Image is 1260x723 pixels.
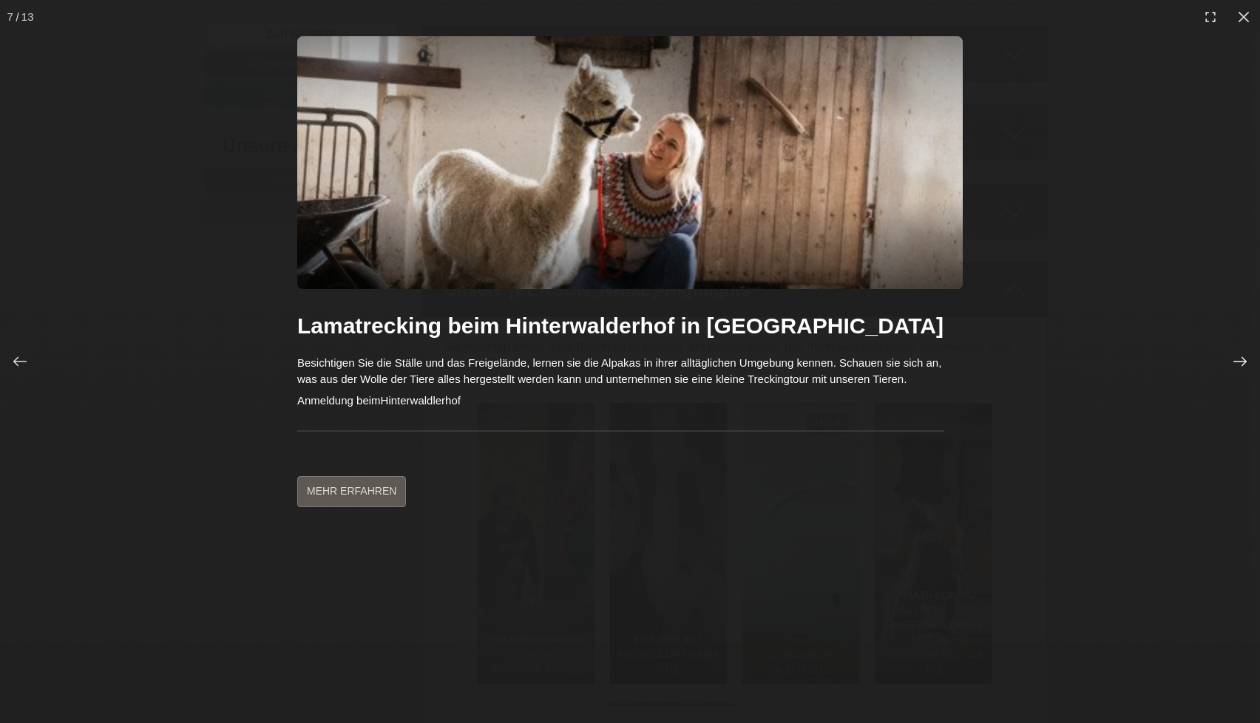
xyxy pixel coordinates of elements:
div: Next slide [1202,324,1260,399]
span: 7 [7,9,13,24]
a: Mehr erfahren [297,476,406,507]
a: Hinterwaldlerhof [381,394,461,407]
img: 65e04347062dbLamatrekking-HinterwalderhofWinter-4.jpg [297,36,963,289]
div: 13 [21,9,34,24]
p: Besichtigen Sie die Ställe und das Freigelände, lernen sie die Alpakas in ihrer alltäglichen Umge... [297,355,944,387]
p: Anmeldung beim [297,393,944,408]
h2: Lamatrecking beim Hinterwalderhof in [GEOGRAPHIC_DATA] [297,311,944,340]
